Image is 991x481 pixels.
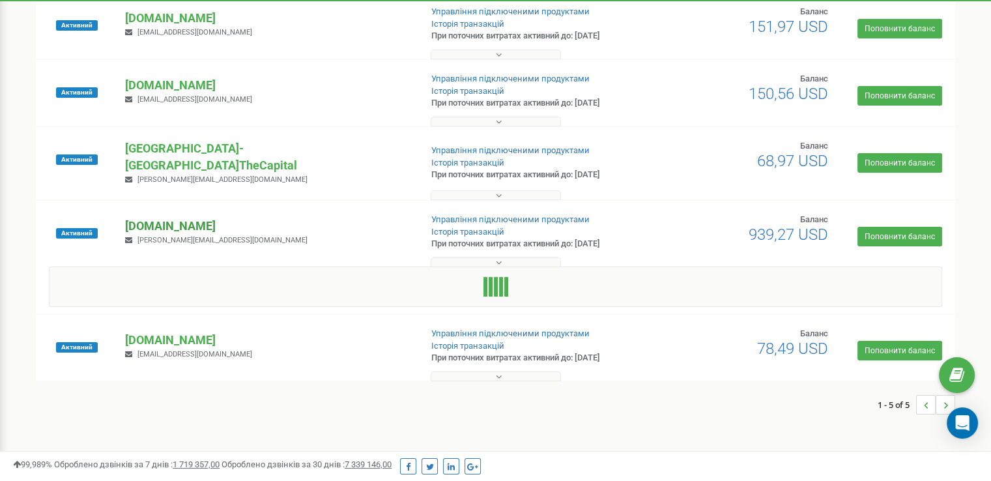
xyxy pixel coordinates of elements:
span: 1 - 5 of 5 [878,395,916,415]
span: 68,97 USD [757,152,828,170]
u: 1 719 357,00 [173,459,220,469]
p: [DOMAIN_NAME] [125,218,410,235]
a: Управління підключеними продуктами [431,214,590,224]
a: Поповнити баланс [857,153,942,173]
a: Поповнити баланс [857,341,942,360]
span: [PERSON_NAME][EMAIL_ADDRESS][DOMAIN_NAME] [137,236,308,244]
p: [DOMAIN_NAME] [125,10,410,27]
a: Історія транзакцій [431,86,504,96]
a: Історія транзакцій [431,19,504,29]
p: При поточних витратах активний до: [DATE] [431,97,640,109]
span: Оброблено дзвінків за 30 днів : [222,459,392,469]
a: Історія транзакцій [431,158,504,168]
span: 151,97 USD [749,18,828,36]
a: Управління підключеними продуктами [431,7,590,16]
a: Управління підключеними продуктами [431,145,590,155]
span: Активний [56,228,98,239]
span: Активний [56,342,98,353]
a: Історія транзакцій [431,341,504,351]
u: 7 339 146,00 [345,459,392,469]
span: [EMAIL_ADDRESS][DOMAIN_NAME] [137,95,252,104]
span: Активний [56,87,98,98]
p: [DOMAIN_NAME] [125,332,410,349]
a: Управління підключеними продуктами [431,74,590,83]
a: Поповнити баланс [857,227,942,246]
div: Open Intercom Messenger [947,407,978,439]
span: [PERSON_NAME][EMAIL_ADDRESS][DOMAIN_NAME] [137,175,308,184]
span: 78,49 USD [757,340,828,358]
span: 99,989% [13,459,52,469]
p: При поточних витратах активний до: [DATE] [431,30,640,42]
span: 150,56 USD [749,85,828,103]
span: Баланс [800,141,828,151]
span: Активний [56,154,98,165]
p: При поточних витратах активний до: [DATE] [431,169,640,181]
span: [EMAIL_ADDRESS][DOMAIN_NAME] [137,350,252,358]
span: Баланс [800,328,828,338]
span: [EMAIL_ADDRESS][DOMAIN_NAME] [137,28,252,36]
p: [GEOGRAPHIC_DATA]-[GEOGRAPHIC_DATA]TheCapital [125,140,410,173]
span: Баланс [800,74,828,83]
span: Активний [56,20,98,31]
a: Управління підключеними продуктами [431,328,590,338]
a: Поповнити баланс [857,19,942,38]
span: 939,27 USD [749,226,828,244]
nav: ... [878,382,955,428]
span: Баланс [800,214,828,224]
a: Історія транзакцій [431,227,504,237]
p: При поточних витратах активний до: [DATE] [431,238,640,250]
p: [DOMAIN_NAME] [125,77,410,94]
p: При поточних витратах активний до: [DATE] [431,352,640,364]
a: Поповнити баланс [857,86,942,106]
span: Оброблено дзвінків за 7 днів : [54,459,220,469]
span: Баланс [800,7,828,16]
